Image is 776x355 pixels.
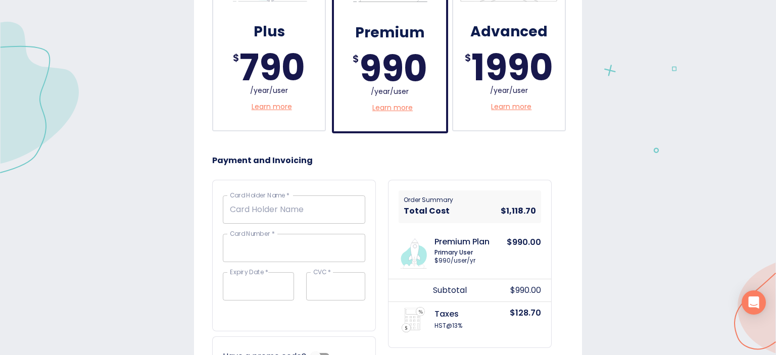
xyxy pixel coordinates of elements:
[233,50,239,85] div: $
[254,22,285,42] h5: Plus
[223,195,365,224] input: Card Holder Name
[434,309,517,319] p: Taxes
[434,321,517,330] p: HST @ 13 %
[252,102,292,112] a: Learn more
[501,204,536,218] h6: $1,118.70
[507,236,541,269] p: $990.00
[510,284,541,296] p: $990.00
[404,195,453,204] p: Order Summary
[313,281,359,290] iframe: Secure CVC input frame
[372,103,413,113] a: Learn more
[470,22,548,42] h5: Advanced
[434,237,517,246] p: Premium Plan
[491,102,531,112] a: Learn more
[510,307,541,332] p: $128.70
[355,23,425,43] h5: Premium
[404,204,450,218] h6: Total Cost
[465,50,471,85] div: $
[434,256,517,265] p: $ 990 /user/ yr
[434,249,517,256] p: Primary User
[353,51,359,86] div: $
[397,233,430,269] img: Premium.svg
[230,281,287,290] iframe: Secure expiration date input frame
[433,284,516,296] p: Subtotal
[212,154,564,168] h6: Payment and Invoicing
[742,290,766,315] div: Open Intercom Messenger
[401,307,426,332] img: taxes.svg
[230,243,358,251] iframe: Secure card number input frame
